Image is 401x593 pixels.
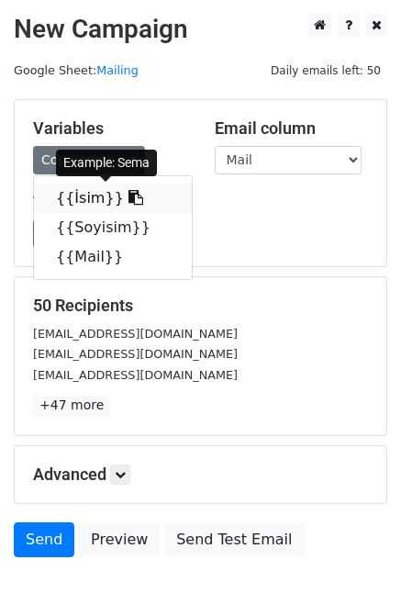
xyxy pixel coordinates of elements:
[33,347,238,361] small: [EMAIL_ADDRESS][DOMAIN_NAME]
[14,63,139,77] small: Google Sheet:
[33,327,238,341] small: [EMAIL_ADDRESS][DOMAIN_NAME]
[264,61,387,81] span: Daily emails left: 50
[33,296,368,316] h5: 50 Recipients
[264,63,387,77] a: Daily emails left: 50
[34,213,192,242] a: {{Soyisim}}
[34,242,192,272] a: {{Mail}}
[309,505,401,593] iframe: Chat Widget
[215,118,369,139] h5: Email column
[34,184,192,213] a: {{İsim}}
[33,368,238,382] small: [EMAIL_ADDRESS][DOMAIN_NAME]
[96,63,139,77] a: Mailing
[33,118,187,139] h5: Variables
[164,522,304,557] a: Send Test Email
[33,464,368,485] h5: Advanced
[14,522,74,557] a: Send
[33,394,110,417] a: +47 more
[33,146,145,174] a: Copy/paste...
[56,150,157,176] div: Example: Sema
[79,522,160,557] a: Preview
[14,14,387,45] h2: New Campaign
